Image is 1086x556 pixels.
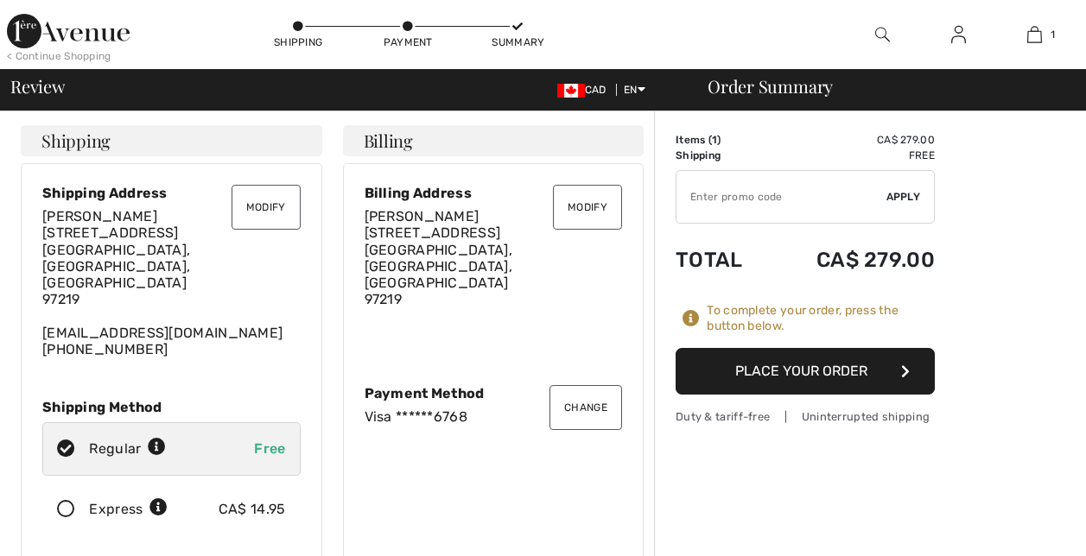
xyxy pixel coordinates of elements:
span: 1 [712,134,717,146]
span: 1 [1051,27,1055,42]
div: Shipping Method [42,399,301,415]
div: Regular [89,439,166,459]
span: Apply [886,189,921,205]
div: CA$ 14.95 [219,499,286,520]
span: EN [624,84,645,96]
td: Items ( ) [676,132,769,148]
a: Sign In [937,24,980,46]
button: Place Your Order [676,348,935,395]
td: Total [676,231,769,289]
td: CA$ 279.00 [769,231,935,289]
img: 1ère Avenue [7,14,130,48]
td: Shipping [676,148,769,163]
div: Express [89,499,168,520]
div: Shipping Address [42,185,301,201]
span: [STREET_ADDRESS] [GEOGRAPHIC_DATA], [GEOGRAPHIC_DATA], [GEOGRAPHIC_DATA] 97219 [42,224,190,307]
td: CA$ 279.00 [769,132,935,148]
div: Shipping [272,35,324,50]
div: To complete your order, press the button below. [707,303,935,334]
span: Free [254,440,285,457]
div: Payment Method [365,385,623,401]
a: 1 [997,24,1071,45]
span: [PERSON_NAME] [365,208,479,224]
span: CAD [557,84,613,96]
img: Canadian Dollar [557,84,585,98]
span: Review [10,78,65,95]
div: [EMAIL_ADDRESS][DOMAIN_NAME] [PHONE_NUMBER] [42,208,301,357]
input: Promo code [676,171,886,223]
div: < Continue Shopping [7,48,111,64]
div: Order Summary [687,78,1076,95]
span: Shipping [41,132,111,149]
div: Summary [492,35,543,50]
td: Free [769,148,935,163]
div: Billing Address [365,185,623,201]
span: [PERSON_NAME] [42,208,157,224]
span: [STREET_ADDRESS] [GEOGRAPHIC_DATA], [GEOGRAPHIC_DATA], [GEOGRAPHIC_DATA] 97219 [365,224,512,307]
div: Payment [382,35,434,50]
button: Modify [232,185,301,230]
img: My Bag [1027,24,1042,45]
span: Billing [364,132,413,149]
img: search the website [875,24,890,45]
div: Duty & tariff-free | Uninterrupted shipping [676,408,935,425]
button: Modify [553,185,622,230]
button: Change [549,385,622,430]
img: My Info [951,24,966,45]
